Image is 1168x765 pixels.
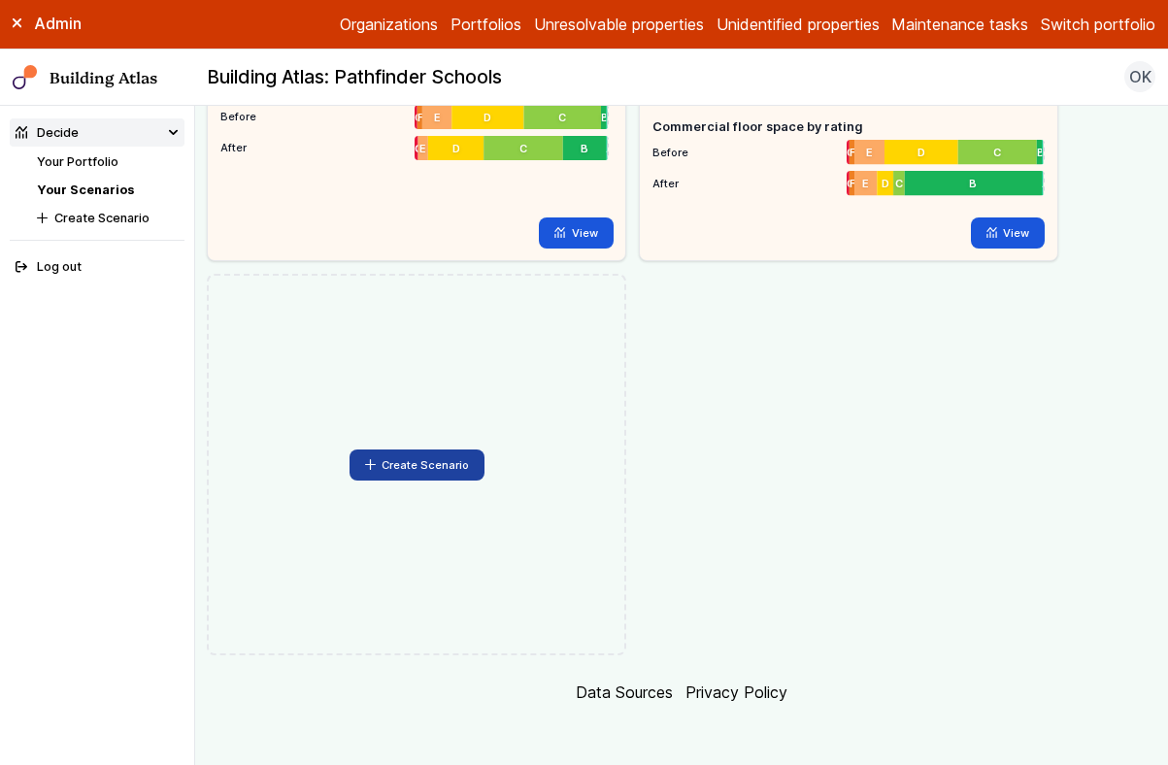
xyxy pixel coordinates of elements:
[415,140,418,155] span: G
[521,140,529,155] span: C
[969,176,977,191] span: B
[419,140,426,155] span: E
[685,682,787,702] a: Privacy Policy
[37,154,118,169] a: Your Portfolio
[652,117,1045,136] h5: Commercial floor space by rating
[1042,176,1043,191] span: A
[918,145,925,160] span: D
[1124,61,1155,92] button: OK
[415,109,417,124] span: G
[652,167,1045,192] li: After
[417,109,422,124] span: F
[10,253,184,282] button: Log out
[220,101,613,126] li: Before
[1042,145,1043,160] span: A
[862,176,869,191] span: E
[220,132,613,157] li: After
[434,109,441,124] span: E
[847,176,850,191] span: G
[31,204,184,232] button: Create Scenario
[562,109,570,124] span: C
[971,217,1046,249] a: View
[584,140,592,155] span: B
[37,183,134,197] a: Your Scenarios
[881,176,888,191] span: D
[611,109,612,124] span: A
[485,109,493,124] span: D
[849,176,853,191] span: F
[895,176,903,191] span: C
[10,118,184,147] summary: Decide
[993,145,1001,160] span: C
[576,682,673,702] a: Data Sources
[847,145,850,160] span: G
[849,145,853,160] span: F
[1037,145,1042,160] span: B
[207,65,502,90] h2: Building Atlas: Pathfinder Schools
[605,109,610,124] span: B
[891,13,1028,36] a: Maintenance tasks
[652,136,1045,161] li: Before
[611,140,612,155] span: A
[451,13,521,36] a: Portfolios
[350,449,485,481] button: Create Scenario
[340,13,438,36] a: Organizations
[13,65,38,90] img: main-0bbd2752.svg
[452,140,460,155] span: D
[1041,13,1155,36] button: Switch portfolio
[16,123,79,142] div: Decide
[1129,65,1151,88] span: OK
[534,13,704,36] a: Unresolvable properties
[866,145,873,160] span: E
[717,13,880,36] a: Unidentified properties
[539,217,614,249] a: View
